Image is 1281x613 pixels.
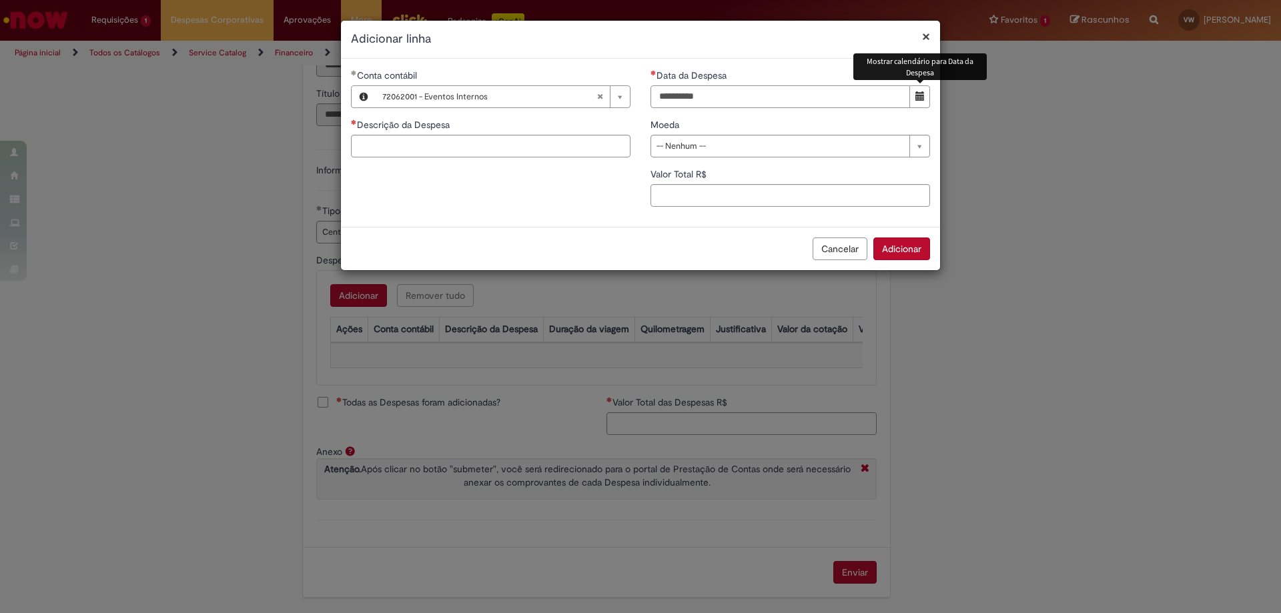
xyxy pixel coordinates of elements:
span: Data da Despesa [657,69,729,81]
button: Fechar modal [922,29,930,43]
button: Adicionar [873,237,930,260]
h2: Adicionar linha [351,31,930,48]
input: Data da Despesa [651,85,910,108]
span: Descrição da Despesa [357,119,452,131]
span: Moeda [651,119,682,131]
span: Valor Total R$ [651,168,709,180]
button: Conta contábil, Visualizar este registro 72062001 - Eventos Internos [352,86,376,107]
span: Obrigatório Preenchido [351,70,357,75]
span: -- Nenhum -- [657,135,903,157]
input: Valor Total R$ [651,184,930,207]
input: Descrição da Despesa [351,135,630,157]
abbr: Limpar campo Conta contábil [590,86,610,107]
button: Mostrar calendário para Data da Despesa [909,85,930,108]
div: Mostrar calendário para Data da Despesa [853,53,987,80]
span: Necessários - Conta contábil [357,69,420,81]
span: 72062001 - Eventos Internos [382,86,596,107]
a: 72062001 - Eventos InternosLimpar campo Conta contábil [376,86,630,107]
span: Necessários [651,70,657,75]
button: Cancelar [813,237,867,260]
span: Necessários [351,119,357,125]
